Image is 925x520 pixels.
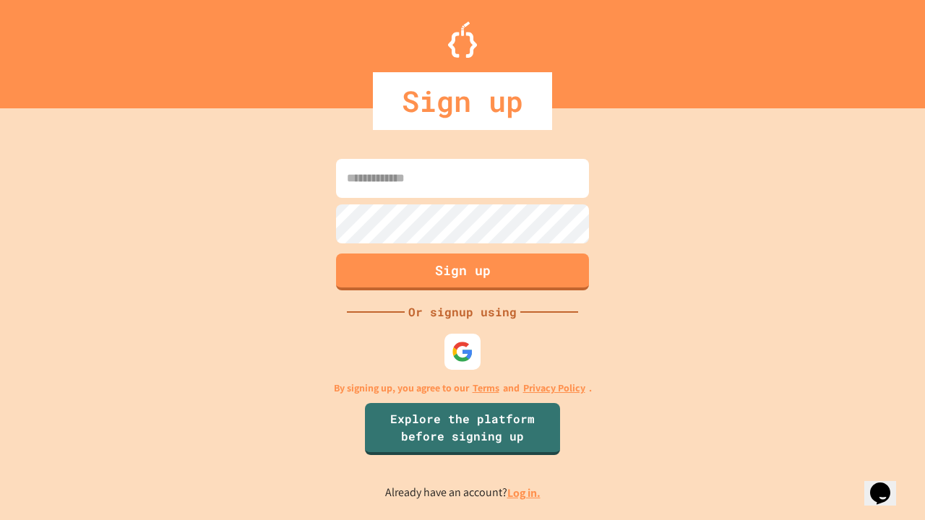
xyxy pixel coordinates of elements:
[448,22,477,58] img: Logo.svg
[864,462,911,506] iframe: chat widget
[507,485,541,500] a: Log in.
[473,381,499,396] a: Terms
[452,341,473,363] img: google-icon.svg
[365,403,560,455] a: Explore the platform before signing up
[523,381,585,396] a: Privacy Policy
[385,484,541,502] p: Already have an account?
[336,253,589,290] button: Sign up
[334,381,592,396] p: By signing up, you agree to our and .
[405,303,520,321] div: Or signup using
[373,72,552,130] div: Sign up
